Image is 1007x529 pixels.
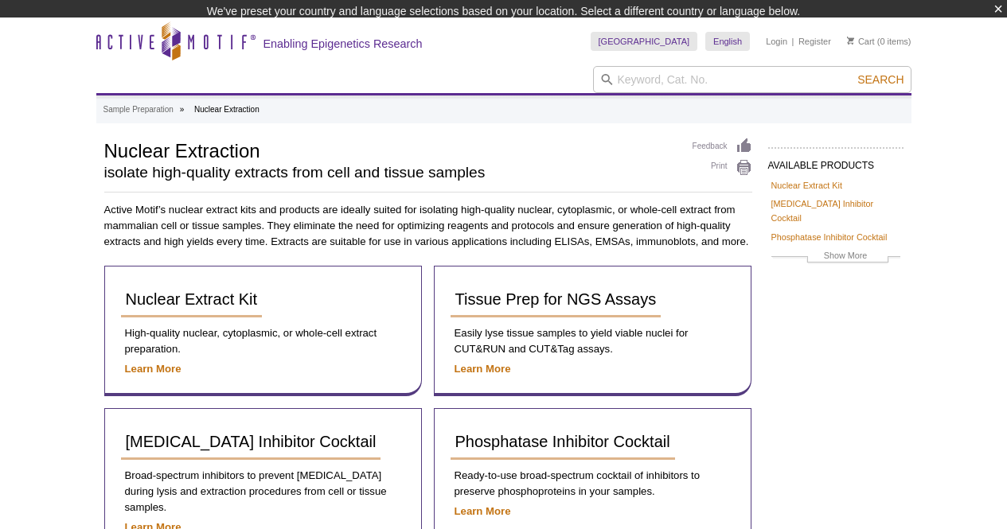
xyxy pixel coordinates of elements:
[194,105,260,114] li: Nuclear Extraction
[693,138,752,155] a: Feedback
[768,147,904,176] h2: AVAILABLE PRODUCTS
[705,32,750,51] a: English
[771,248,900,266] a: Show More
[104,165,677,180] h2: isolate high-quality extracts from cell and tissue samples
[693,159,752,177] a: Print
[126,433,377,450] span: [MEDICAL_DATA] Inhibitor Cocktail
[104,138,677,161] h1: Nuclear Extraction
[847,36,875,47] a: Cart
[121,282,263,317] a: Nuclear Extract Kit
[771,178,842,193] a: Nuclear Extract Kit
[857,73,904,86] span: Search
[451,468,735,500] p: Ready-to-use broad-spectrum cocktail of inhibitors to preserve phosphoproteins in your samples.
[125,363,181,375] a: Learn More
[104,202,752,250] p: Active Motif’s nuclear extract kits and products are ideally suited for isolating high-quality nu...
[126,290,258,308] span: Nuclear Extract Kit
[771,230,888,244] a: Phosphatase Inhibitor Cocktail
[771,196,900,225] a: [MEDICAL_DATA] Inhibitor Cocktail
[121,425,381,460] a: [MEDICAL_DATA] Inhibitor Cocktail
[451,425,675,460] a: Phosphatase Inhibitor Cocktail
[180,105,185,114] li: »
[847,37,854,45] img: Your Cart
[792,32,794,51] li: |
[121,325,405,357] p: High-quality nuclear, cytoplasmic, or whole-cell extract preparation.
[455,363,511,375] a: Learn More
[103,103,174,117] a: Sample Preparation
[455,290,657,308] span: Tissue Prep for NGS Assays
[798,36,831,47] a: Register
[847,32,911,51] li: (0 items)
[455,505,511,517] a: Learn More
[121,468,405,515] p: Broad-spectrum inhibitors to prevent [MEDICAL_DATA] during lysis and extraction procedures from c...
[455,433,670,450] span: Phosphatase Inhibitor Cocktail
[853,72,908,87] button: Search
[451,282,662,317] a: Tissue Prep for NGS Assays
[593,66,911,93] input: Keyword, Cat. No.
[263,37,423,51] h2: Enabling Epigenetics Research
[451,325,735,357] p: Easily lyse tissue samples to yield viable nuclei for CUT&RUN and CUT&Tag assays.
[766,36,787,47] a: Login
[591,32,698,51] a: [GEOGRAPHIC_DATA]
